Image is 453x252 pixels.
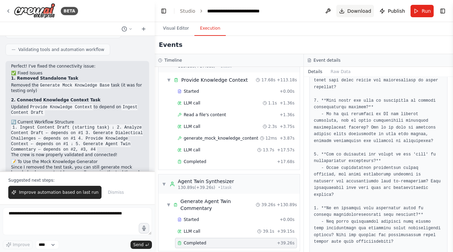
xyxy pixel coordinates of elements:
[184,240,206,246] span: Completed
[178,185,215,190] span: 130.89s (+39.26s)
[157,21,194,36] button: Visual Editor
[178,178,234,185] div: Agent Twin Synthesizer
[304,67,327,77] button: Details
[184,147,200,153] span: LLM call
[159,40,182,50] h2: Events
[14,3,55,19] img: Logo
[167,202,171,208] span: ▼
[131,241,152,249] button: Send
[277,77,297,83] span: + 113.18s
[327,67,355,77] button: Raw Data
[164,58,182,63] h3: Timeline
[268,100,277,106] span: 1.1s
[11,76,78,81] strong: 1. Removed Standalone Task
[280,100,295,106] span: + 1.36s
[184,124,200,129] span: LLM call
[411,5,434,17] button: Run
[280,89,295,94] span: + 0.00s
[181,77,248,83] div: Provide Knowledge Context
[29,104,94,110] code: Provide Knowledge Context
[184,159,206,164] span: Completed
[314,58,340,63] h3: Event details
[194,21,226,36] button: Execution
[11,165,144,192] p: Since I removed the test task, you can still generate mock knowledge base content by manually run...
[388,8,405,14] span: Publish
[181,198,256,212] div: Generate Agent Twin Commentary
[277,240,295,246] span: + 39.26s
[184,112,226,118] span: Read a file's content
[11,71,144,76] h2: ✅ Fixed Issues
[19,190,98,195] span: Improve automation based on last run
[11,120,144,125] h2: 🔄 Current Workflow Structure
[11,159,144,165] h2: 📝 To Use the Mock Knowledge Generator
[263,229,274,234] span: 39.1s
[184,217,199,222] span: Started
[184,89,199,94] span: Started
[184,100,200,106] span: LLM call
[277,229,295,234] span: + 39.15s
[280,217,295,222] span: + 0.00s
[261,202,276,208] span: 39.26s
[11,104,144,115] li: Updated to depend on
[336,5,374,17] button: Download
[180,8,277,14] nav: breadcrumb
[11,104,137,116] code: Ingest Content Draft
[159,6,168,16] button: Hide left sidebar
[280,135,295,141] span: + 3.87s
[438,6,447,16] button: Show right sidebar
[11,152,144,158] p: The crew is now properly validated and connected!
[280,124,295,129] span: + 3.75s
[184,135,258,141] span: generate_mock_knowledge_content
[268,124,277,129] span: 2.3s
[277,202,297,208] span: + 130.89s
[218,185,232,190] span: • 1 task
[180,8,195,14] a: Studio
[108,190,124,195] span: Dismiss
[277,147,295,153] span: + 17.57s
[133,242,144,248] span: Send
[8,186,102,199] button: Improve automation based on last run
[8,178,146,183] p: Suggested next steps:
[138,25,149,33] button: Start a new chat
[39,82,111,89] code: Generate Mock Knowledge Base
[184,229,200,234] span: LLM call
[377,5,408,17] button: Publish
[104,186,127,199] button: Dismiss
[119,25,135,33] button: Switch to previous chat
[61,7,78,15] div: BETA
[11,124,143,153] code: 1. Ingest Content Draft (starting task) ↓ 2. Analyze Content Draft ← depends on #1 3. Generate Di...
[266,135,277,141] span: 12ms
[162,181,166,187] span: ▼
[11,98,100,102] strong: 2. Connected Knowledge Context Task
[11,64,144,69] p: Perfect! I've fixed the connectivity issue:
[347,8,372,14] span: Download
[3,240,33,249] button: Improve
[18,47,104,52] span: Validating tools and automation workflow
[280,112,295,118] span: + 1.36s
[277,159,295,164] span: + 17.68s
[167,77,171,83] span: ▼
[422,8,431,14] span: Run
[263,147,274,153] span: 13.7s
[13,242,30,248] span: Improve
[139,223,149,233] button: Click to speak your automation idea
[11,83,144,94] li: Removed the task (it was for testing only)
[261,77,276,83] span: 17.68s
